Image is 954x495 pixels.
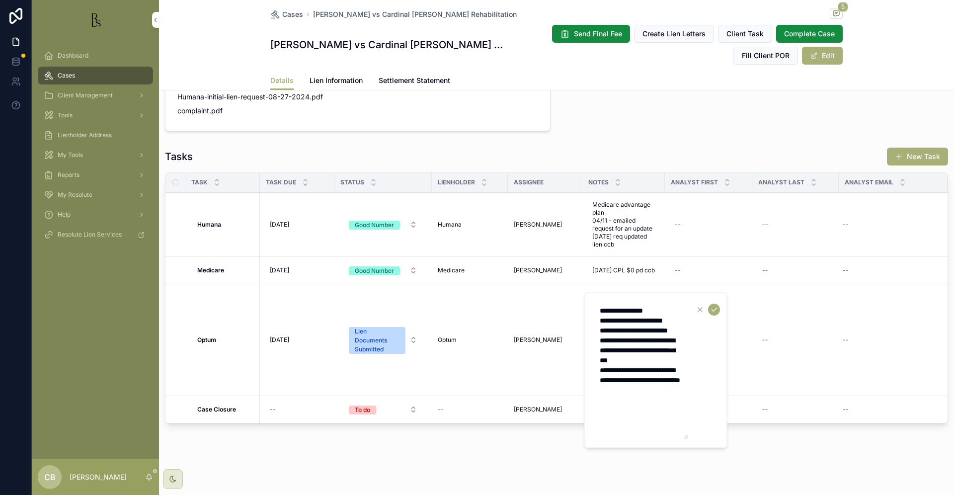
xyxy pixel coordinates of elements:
a: Client Management [38,86,153,104]
span: Create Lien Letters [642,29,706,39]
button: Create Lien Letters [634,25,714,43]
div: -- [843,406,849,413]
button: Select Button [341,322,425,358]
a: Case Closure [197,406,254,413]
button: New Task [887,148,948,165]
a: Help [38,206,153,224]
a: [PERSON_NAME] [514,221,576,229]
a: Lienholder Address [38,126,153,144]
span: Tools [58,111,73,119]
a: Humana [197,221,254,229]
span: .pdf [209,106,223,116]
span: [PERSON_NAME] [514,221,562,229]
a: My Tools [38,146,153,164]
a: -- [839,332,936,348]
span: Medicare [438,266,465,274]
div: -- [843,266,849,274]
span: Lienholder Address [58,131,112,139]
span: Notes [588,178,609,186]
a: Humana [438,221,502,229]
span: CB [44,471,56,483]
strong: Case Closure [197,406,236,413]
a: Select Button [340,215,426,234]
a: Details [270,72,294,90]
p: [PERSON_NAME] [70,472,127,482]
span: Lienholder [438,178,475,186]
a: -- [758,217,833,233]
div: -- [843,221,849,229]
span: Medicare advantage plan 04/11 - emailed request for an update [DATE] req updated lien ccb [592,201,655,248]
span: Humana-initial-lien-request-08-27-2024 [177,92,310,102]
span: Task Due [266,178,296,186]
span: Analyst First [671,178,718,186]
span: 5 [838,2,848,12]
div: -- [270,406,276,413]
span: [DATE] [270,221,289,229]
a: -- [839,217,936,233]
button: Send Final Fee [552,25,630,43]
span: Client Task [726,29,764,39]
a: -- [839,402,936,417]
a: Cases [270,9,303,19]
span: Client Management [58,91,113,99]
div: -- [675,221,681,229]
div: -- [843,336,849,344]
span: .pdf [310,92,323,102]
button: Select Button [341,216,425,234]
div: Lien Documents Submitted [355,327,399,354]
span: [DATE] [270,266,289,274]
h1: [PERSON_NAME] vs Cardinal [PERSON_NAME] Rehabilitation [270,38,505,52]
a: Select Button [340,400,426,419]
a: [PERSON_NAME] [514,406,576,413]
span: [DATE] [270,336,289,344]
a: -- [438,406,502,413]
a: Medicare [197,266,254,274]
span: Humana [438,221,462,229]
a: -- [266,402,328,417]
span: Lien Information [310,76,363,85]
button: Select Button [341,261,425,279]
a: Optum [438,336,502,344]
span: [PERSON_NAME] [514,406,562,413]
span: Dashboard [58,52,88,60]
a: Select Button [340,322,426,358]
span: [PERSON_NAME] [514,336,562,344]
a: Dashboard [38,47,153,65]
a: Select Button [340,261,426,280]
span: Help [58,211,71,219]
div: To do [355,406,370,414]
span: Optum [438,336,457,344]
h1: Tasks [165,150,193,164]
strong: Medicare [197,266,224,274]
a: -- [671,217,746,233]
a: [DATE] [266,332,328,348]
a: Medicare [438,266,502,274]
button: Complete Case [776,25,843,43]
span: Fill Client POR [742,51,790,61]
a: -- [671,262,746,278]
a: My Resolute [38,186,153,204]
span: Resolute Lien Services [58,231,122,239]
div: -- [675,266,681,274]
a: Tools [38,106,153,124]
span: My Resolute [58,191,92,199]
a: Resolute Lien Services [38,226,153,244]
span: Send Final Fee [574,29,622,39]
span: Cases [282,9,303,19]
button: Fill Client POR [733,47,798,65]
span: Analyst Last [758,178,804,186]
button: Select Button [341,401,425,418]
div: -- [762,266,768,274]
a: [PERSON_NAME] [514,336,576,344]
a: [PERSON_NAME] [514,266,576,274]
span: Reports [58,171,79,179]
a: [PERSON_NAME] vs Cardinal [PERSON_NAME] Rehabilitation [313,9,517,19]
a: Medicare advantage plan 04/11 - emailed request for an update [DATE] req updated lien ccb [588,197,659,252]
span: Analyst Email [845,178,893,186]
span: My Tools [58,151,83,159]
a: emailed LOR again [DATE] event #created ccb [DATE] req updated lien ccb [DATE] sent detailed req ... [588,288,659,392]
span: Complete Case [784,29,835,39]
strong: Humana [197,221,221,228]
a: [DATE] [266,217,328,233]
strong: Optum [197,336,216,343]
